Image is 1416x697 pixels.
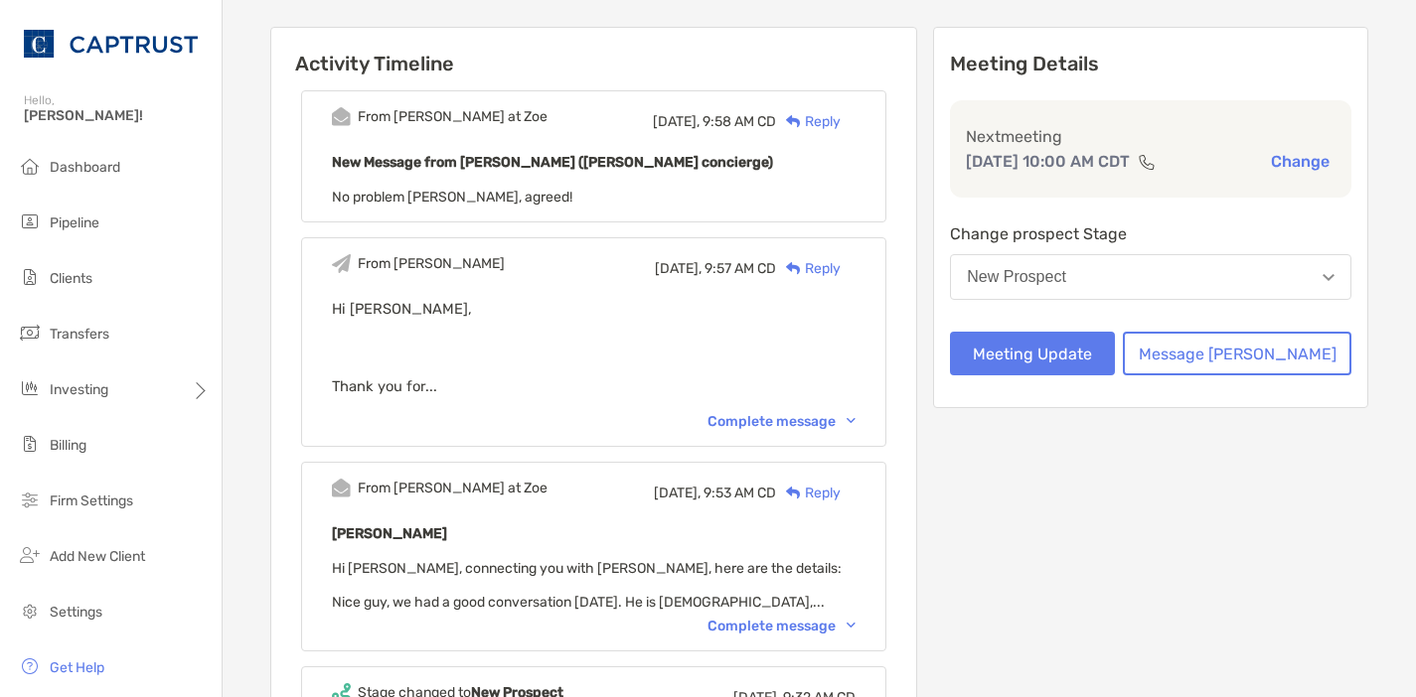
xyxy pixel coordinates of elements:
img: investing icon [18,376,42,400]
span: Dashboard [50,159,120,176]
h6: Activity Timeline [271,28,916,75]
p: [DATE] 10:00 AM CDT [966,149,1130,174]
b: New Message from [PERSON_NAME] ([PERSON_NAME] concierge) [332,154,773,171]
span: Hi [PERSON_NAME], [332,300,472,318]
img: communication type [1138,154,1156,170]
span: Get Help [50,659,104,676]
img: Reply icon [786,487,801,499]
span: [DATE], [653,113,700,130]
div: From [PERSON_NAME] [358,255,505,272]
span: 9:57 AM CD [705,260,776,277]
img: billing icon [18,432,42,456]
img: get-help icon [18,654,42,678]
p: Change prospect Stage [950,221,1351,246]
img: Reply icon [786,115,801,128]
span: 9:53 AM CD [704,485,776,501]
img: settings icon [18,599,42,623]
img: transfers icon [18,321,42,345]
span: Clients [50,270,92,287]
span: [PERSON_NAME]! [24,107,210,124]
span: Thank you for... [332,377,437,395]
img: Event icon [332,479,351,497]
b: [PERSON_NAME] [332,525,447,542]
div: Reply [776,483,841,503]
div: Reply [776,111,841,132]
span: No problem [PERSON_NAME], agreed! [332,189,572,206]
span: Billing [50,437,86,454]
img: Open dropdown arrow [1323,274,1335,281]
button: Message [PERSON_NAME] [1123,332,1351,375]
span: Pipeline [50,214,99,231]
span: Investing [50,381,108,398]
img: Chevron icon [847,623,856,628]
img: Event icon [332,107,351,126]
span: Hi [PERSON_NAME], connecting you with [PERSON_NAME], here are the details: Nice guy, we had a goo... [332,560,842,611]
div: Complete message [708,413,856,430]
span: Settings [50,604,102,621]
img: clients icon [18,265,42,289]
p: Next meeting [966,124,1336,149]
img: Chevron icon [847,418,856,424]
div: From [PERSON_NAME] at Zoe [358,480,548,496]
div: Reply [776,258,841,279]
span: Transfers [50,326,109,343]
div: New Prospect [967,268,1066,286]
img: Event icon [332,254,351,273]
span: [DATE], [654,485,701,501]
img: add_new_client icon [18,543,42,567]
button: Change [1265,151,1336,172]
span: 9:58 AM CD [703,113,776,130]
img: dashboard icon [18,154,42,178]
button: New Prospect [950,254,1351,300]
img: CAPTRUST Logo [24,8,198,79]
button: Meeting Update [950,332,1115,375]
span: Add New Client [50,548,145,565]
span: Firm Settings [50,492,133,509]
span: [DATE], [655,260,702,277]
p: Meeting Details [950,52,1351,76]
img: pipeline icon [18,209,42,233]
div: Complete message [708,618,856,634]
div: From [PERSON_NAME] at Zoe [358,108,548,125]
img: firm-settings icon [18,488,42,511]
img: Reply icon [786,262,801,275]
